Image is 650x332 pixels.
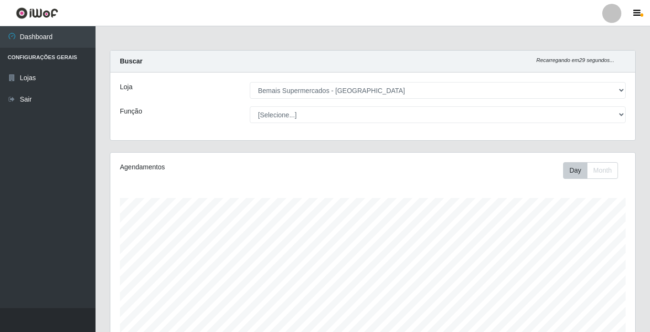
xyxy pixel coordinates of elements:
[563,162,618,179] div: First group
[16,7,58,19] img: CoreUI Logo
[120,162,322,172] div: Agendamentos
[563,162,587,179] button: Day
[563,162,626,179] div: Toolbar with button groups
[587,162,618,179] button: Month
[120,57,142,65] strong: Buscar
[120,106,142,116] label: Função
[120,82,132,92] label: Loja
[536,57,614,63] i: Recarregando em 29 segundos...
